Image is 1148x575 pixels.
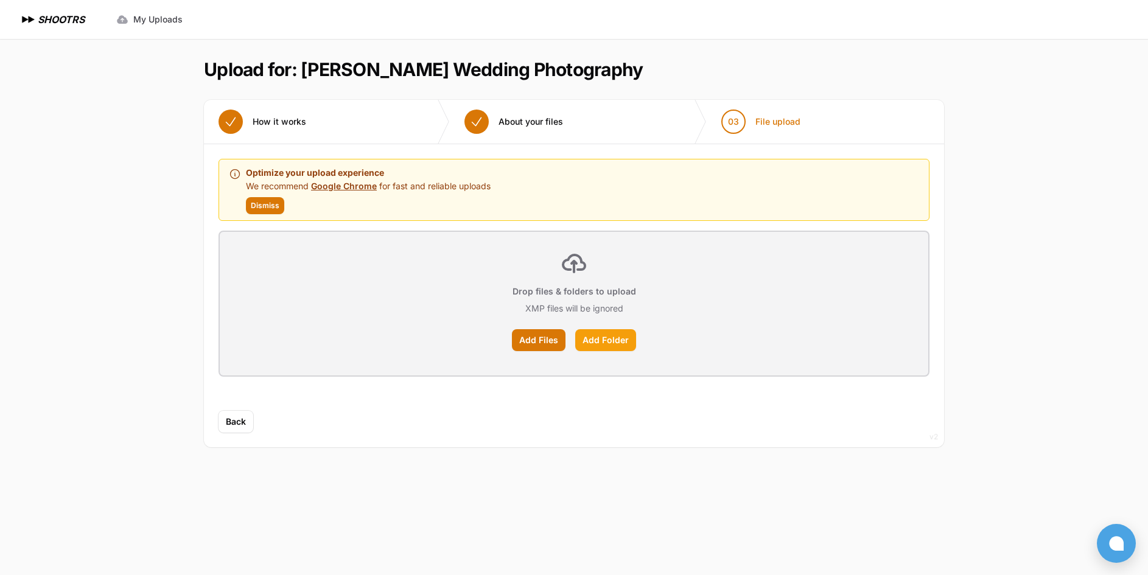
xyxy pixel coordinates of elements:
img: SHOOTRS [19,12,38,27]
button: About your files [450,100,578,144]
div: v2 [929,430,938,444]
button: Back [219,411,253,433]
span: File upload [755,116,800,128]
label: Add Files [512,329,565,351]
button: Open chat window [1097,524,1136,563]
button: How it works [204,100,321,144]
button: Dismiss [246,197,284,214]
span: 03 [728,116,739,128]
p: XMP files will be ignored [525,302,623,315]
p: Drop files & folders to upload [513,285,636,298]
h1: SHOOTRS [38,12,85,27]
p: Optimize your upload experience [246,166,491,180]
p: We recommend for fast and reliable uploads [246,180,491,192]
a: Google Chrome [311,181,377,191]
a: My Uploads [109,9,190,30]
label: Add Folder [575,329,636,351]
span: Back [226,416,246,428]
a: SHOOTRS SHOOTRS [19,12,85,27]
span: How it works [253,116,306,128]
span: Dismiss [251,201,279,211]
span: About your files [499,116,563,128]
button: 03 File upload [707,100,815,144]
span: My Uploads [133,13,183,26]
h1: Upload for: [PERSON_NAME] Wedding Photography [204,58,643,80]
